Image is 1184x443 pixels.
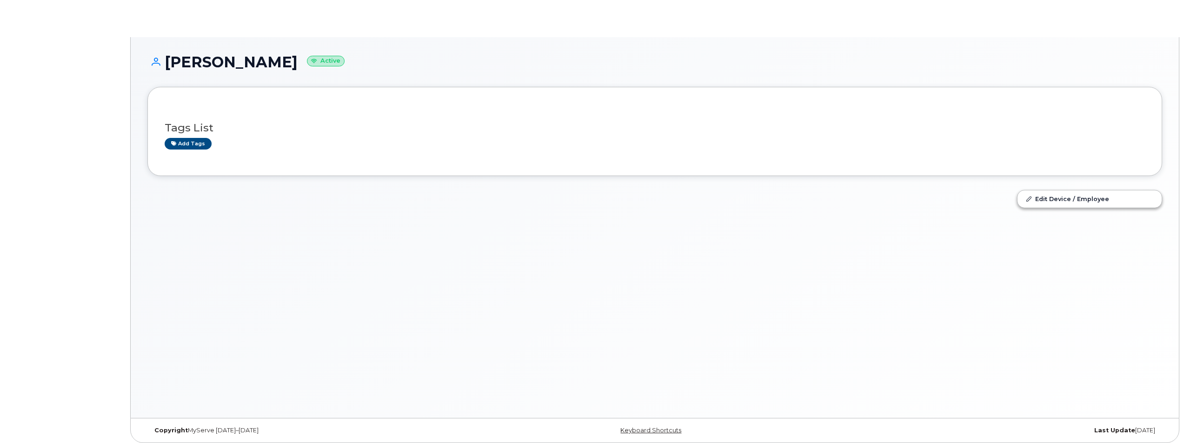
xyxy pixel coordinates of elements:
[824,427,1162,434] div: [DATE]
[307,56,345,66] small: Active
[165,138,212,150] a: Add tags
[165,122,1145,134] h3: Tags List
[620,427,681,434] a: Keyboard Shortcuts
[1018,190,1162,207] a: Edit Device / Employee
[1094,427,1135,434] strong: Last Update
[154,427,188,434] strong: Copyright
[147,427,486,434] div: MyServe [DATE]–[DATE]
[147,54,1162,70] h1: [PERSON_NAME]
